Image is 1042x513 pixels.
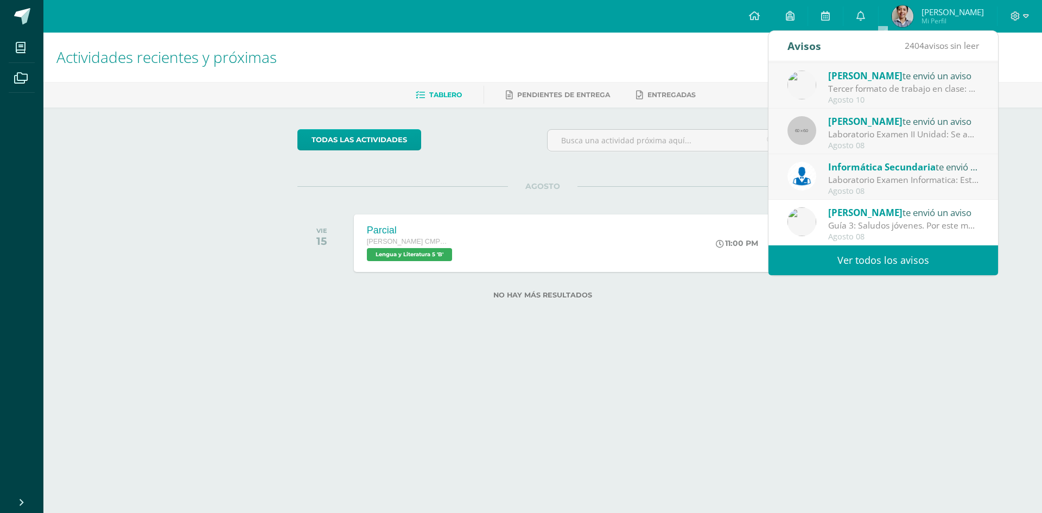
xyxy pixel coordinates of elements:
[636,86,696,104] a: Entregadas
[828,96,979,105] div: Agosto 10
[828,68,979,83] div: te envió un aviso
[787,162,816,191] img: 6ed6846fa57649245178fca9fc9a58dd.png
[828,161,936,173] span: Informática Secundaria
[548,130,788,151] input: Busca una actividad próxima aquí...
[828,115,903,128] span: [PERSON_NAME]
[922,7,984,17] span: [PERSON_NAME]
[892,5,913,27] img: c7c993653dffdda4c3c1da247eb6d492.png
[297,129,421,150] a: todas las Actividades
[367,225,455,236] div: Parcial
[56,47,277,67] span: Actividades recientes y próximas
[828,69,903,82] span: [PERSON_NAME]
[828,206,903,219] span: [PERSON_NAME]
[828,205,979,219] div: te envió un aviso
[828,187,979,196] div: Agosto 08
[787,207,816,236] img: 6dfd641176813817be49ede9ad67d1c4.png
[716,238,758,248] div: 11:00 PM
[828,83,979,95] div: Tercer formato de trabajo en clase: Saludos jóvenes Les comparto el formato de trabajo que estare...
[828,128,979,141] div: Laboratorio Examen II Unidad: Se adjunta el laboratorio examen de la II Unidad para las clases de...
[316,235,327,248] div: 15
[787,116,816,145] img: 60x60
[506,86,610,104] a: Pendientes de entrega
[367,238,448,245] span: [PERSON_NAME] CMP Bachillerato en CCLL con Orientación en Computación
[905,40,924,52] span: 2404
[922,16,984,26] span: Mi Perfil
[828,219,979,232] div: Guía 3: Saludos jóvenes. Por este medio les informo que tiene desde este momento hasta las 11:58 ...
[508,181,577,191] span: AGOSTO
[787,71,816,99] img: 6dfd641176813817be49ede9ad67d1c4.png
[647,91,696,99] span: Entregadas
[828,160,979,174] div: te envió un aviso
[517,91,610,99] span: Pendientes de entrega
[429,91,462,99] span: Tablero
[905,40,979,52] span: avisos sin leer
[297,291,789,299] label: No hay más resultados
[828,174,979,186] div: Laboratorio Examen Informatica: Estimados alumnos se les adjunta los laboratorio examen de la III...
[787,31,821,61] div: Avisos
[828,232,979,242] div: Agosto 08
[416,86,462,104] a: Tablero
[367,248,452,261] span: Lengua y Literatura 5 'B'
[316,227,327,235] div: VIE
[828,141,979,150] div: Agosto 08
[828,114,979,128] div: te envió un aviso
[768,245,998,275] a: Ver todos los avisos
